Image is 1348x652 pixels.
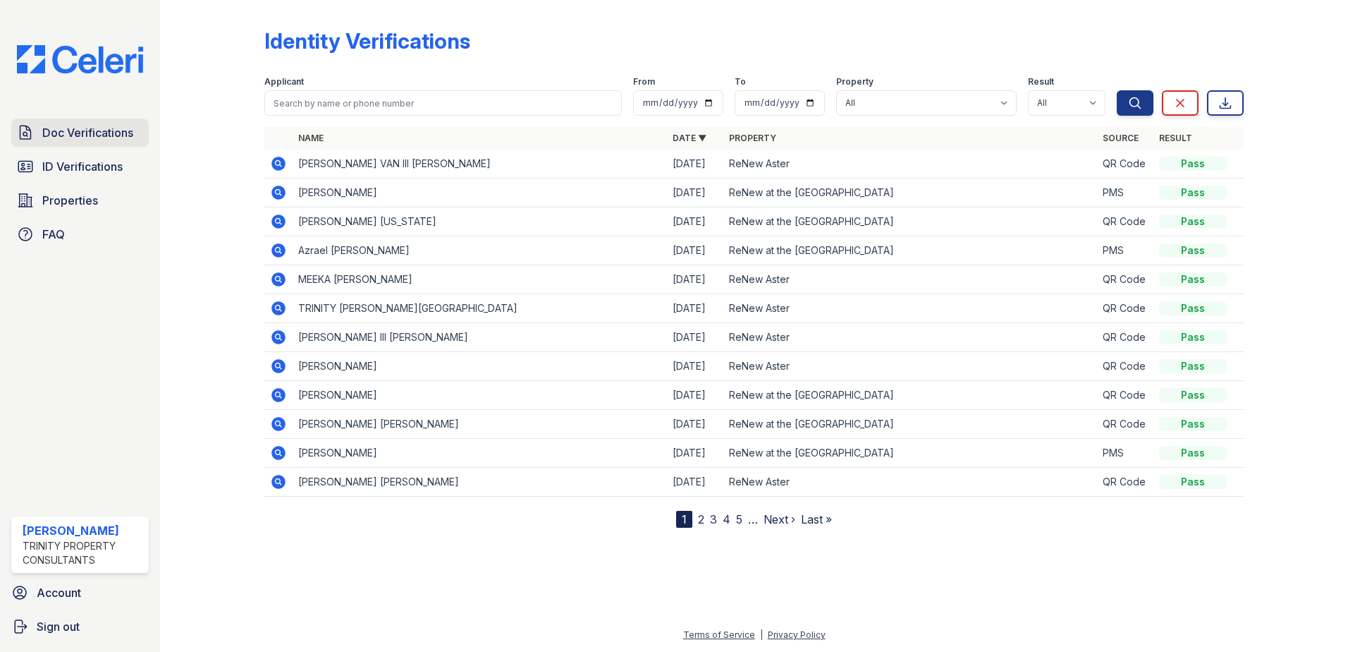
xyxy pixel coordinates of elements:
a: 2 [698,512,704,526]
input: Search by name or phone number [264,90,622,116]
span: Account [37,584,81,601]
td: PMS [1097,179,1153,207]
td: ReNew Aster [723,352,1098,381]
div: Pass [1159,215,1227,229]
span: … [748,511,758,528]
td: QR Code [1097,352,1153,381]
div: Pass [1159,475,1227,489]
td: PMS [1097,439,1153,468]
td: QR Code [1097,150,1153,179]
td: ReNew Aster [723,468,1098,497]
td: [PERSON_NAME] III [PERSON_NAME] [293,323,667,352]
td: ReNew Aster [723,265,1098,294]
div: Pass [1159,330,1227,344]
td: [DATE] [667,179,723,207]
td: [DATE] [667,207,723,236]
img: CE_Logo_Blue-a8612792a0a2168367f1c8372b55b34899dd931a85d93a1a3d3e32e68fde9ad4.png [6,45,154,73]
td: [PERSON_NAME] [293,381,667,410]
td: QR Code [1097,294,1153,323]
a: Doc Verifications [11,119,149,147]
td: [DATE] [667,468,723,497]
div: Pass [1159,301,1227,315]
a: 5 [736,512,742,526]
td: [PERSON_NAME] [US_STATE] [293,207,667,236]
td: ReNew at the [GEOGRAPHIC_DATA] [723,179,1098,207]
td: ReNew Aster [723,323,1098,352]
span: Sign out [37,618,80,635]
div: Pass [1159,446,1227,460]
a: Date ▼ [673,133,706,143]
div: Identity Verifications [264,28,470,54]
a: Name [298,133,324,143]
td: [PERSON_NAME] VAN III [PERSON_NAME] [293,150,667,179]
div: Pass [1159,272,1227,286]
div: Pass [1159,417,1227,431]
a: 4 [723,512,730,526]
a: Properties [11,186,149,215]
a: Terms of Service [683,629,755,640]
td: [PERSON_NAME] [293,439,667,468]
td: [DATE] [667,265,723,294]
td: ReNew at the [GEOGRAPHIC_DATA] [723,439,1098,468]
div: Pass [1159,388,1227,402]
div: Pass [1159,157,1227,171]
a: Last » [801,512,832,526]
td: [DATE] [667,381,723,410]
td: [PERSON_NAME] [PERSON_NAME] [293,410,667,439]
a: Privacy Policy [768,629,826,640]
td: [PERSON_NAME] [PERSON_NAME] [293,468,667,497]
a: Source [1103,133,1139,143]
label: Property [836,76,874,87]
span: Doc Verifications [42,124,133,141]
span: Properties [42,192,98,209]
a: Result [1159,133,1192,143]
div: Pass [1159,186,1227,200]
td: [PERSON_NAME] [293,352,667,381]
td: QR Code [1097,323,1153,352]
a: Property [729,133,776,143]
td: MEEKA [PERSON_NAME] [293,265,667,294]
a: Sign out [6,612,154,641]
td: Azrael [PERSON_NAME] [293,236,667,265]
a: Next › [764,512,795,526]
div: | [760,629,763,640]
div: [PERSON_NAME] [23,522,143,539]
td: [DATE] [667,236,723,265]
div: Trinity Property Consultants [23,539,143,567]
a: ID Verifications [11,152,149,181]
label: Result [1028,76,1054,87]
span: FAQ [42,226,65,243]
a: 3 [710,512,717,526]
td: ReNew Aster [723,150,1098,179]
td: PMS [1097,236,1153,265]
div: 1 [676,511,692,528]
div: Pass [1159,359,1227,373]
td: ReNew at the [GEOGRAPHIC_DATA] [723,410,1098,439]
td: QR Code [1097,468,1153,497]
label: To [735,76,746,87]
td: ReNew Aster [723,294,1098,323]
td: QR Code [1097,410,1153,439]
a: FAQ [11,220,149,248]
span: ID Verifications [42,158,123,175]
td: [DATE] [667,150,723,179]
td: ReNew at the [GEOGRAPHIC_DATA] [723,236,1098,265]
a: Account [6,579,154,607]
td: [DATE] [667,294,723,323]
td: ReNew at the [GEOGRAPHIC_DATA] [723,207,1098,236]
td: QR Code [1097,265,1153,294]
label: From [633,76,655,87]
td: [DATE] [667,439,723,468]
div: Pass [1159,243,1227,258]
td: TRINITY [PERSON_NAME][GEOGRAPHIC_DATA] [293,294,667,323]
label: Applicant [264,76,304,87]
td: [DATE] [667,323,723,352]
td: [PERSON_NAME] [293,179,667,207]
td: ReNew at the [GEOGRAPHIC_DATA] [723,381,1098,410]
td: QR Code [1097,381,1153,410]
td: QR Code [1097,207,1153,236]
td: [DATE] [667,352,723,381]
td: [DATE] [667,410,723,439]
